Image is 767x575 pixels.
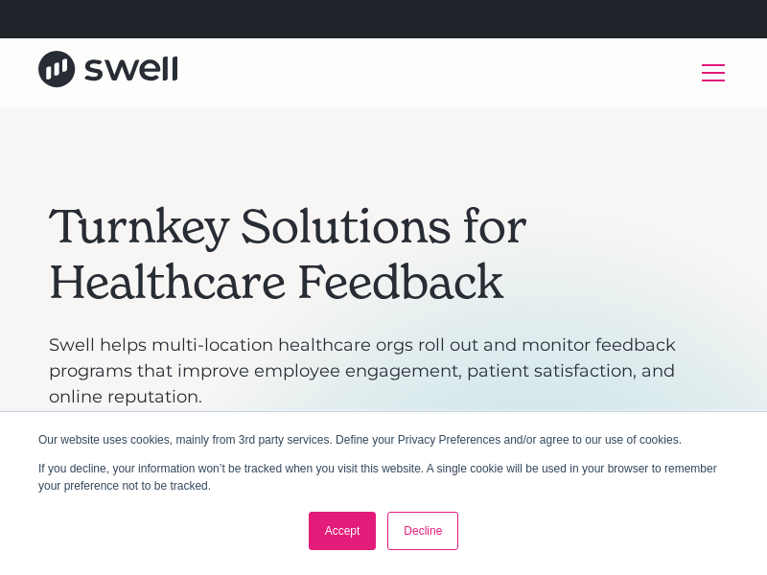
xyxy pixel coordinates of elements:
div: menu [690,50,729,96]
p: If you decline, your information won’t be tracked when you visit this website. A single cookie wi... [38,460,729,494]
p: Swell helps multi-location healthcare orgs roll out and monitor feedback programs that improve em... [49,333,719,410]
a: home [38,51,177,94]
p: Our website uses cookies, mainly from 3rd party services. Define your Privacy Preferences and/or ... [38,431,729,448]
a: Accept [309,512,377,550]
h2: Turnkey Solutions for Healthcare Feedback [49,199,719,310]
a: Decline [387,512,458,550]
